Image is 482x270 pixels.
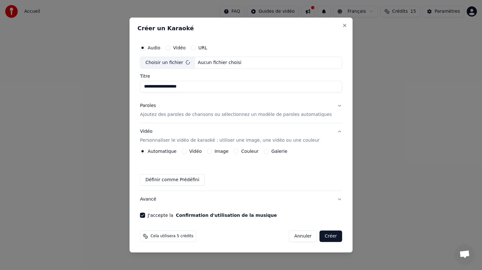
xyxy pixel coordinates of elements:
div: Vidéo [140,128,319,144]
p: Personnaliser le vidéo de karaoké : utiliser une image, une vidéo ou une couleur [140,137,319,144]
span: Cela utilisera 5 crédits [150,234,193,239]
button: Annuler [289,231,317,242]
h2: Créer un Karaoké [137,25,345,31]
button: ParolesAjoutez des paroles de chansons ou sélectionnez un modèle de paroles automatiques [140,97,342,123]
label: Automatique [148,149,176,153]
p: Ajoutez des paroles de chansons ou sélectionnez un modèle de paroles automatiques [140,111,332,118]
button: Avancé [140,191,342,208]
button: J'accepte la [176,213,277,217]
label: Vidéo [189,149,202,153]
div: VidéoPersonnaliser le vidéo de karaoké : utiliser une image, une vidéo ou une couleur [140,149,342,191]
label: Vidéo [173,46,186,50]
label: URL [198,46,207,50]
div: Paroles [140,103,156,109]
label: Image [215,149,229,153]
label: Galerie [271,149,287,153]
button: VidéoPersonnaliser le vidéo de karaoké : utiliser une image, une vidéo ou une couleur [140,123,342,149]
button: Définir comme Prédéfini [140,174,205,186]
button: Créer [320,231,342,242]
div: Aucun fichier choisi [195,60,244,66]
label: Titre [140,74,342,78]
label: J'accepte la [148,213,277,217]
div: Choisir un fichier [140,57,195,68]
label: Audio [148,46,160,50]
label: Couleur [241,149,259,153]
